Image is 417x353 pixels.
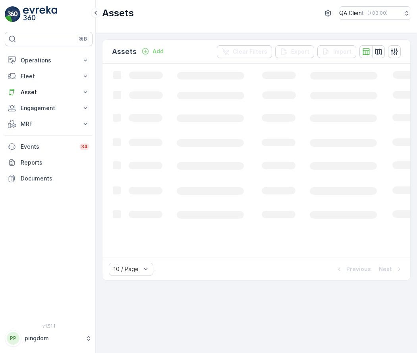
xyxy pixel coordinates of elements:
[5,171,93,186] a: Documents
[5,155,93,171] a: Reports
[112,46,137,57] p: Assets
[333,48,351,56] p: Import
[5,330,93,347] button: PPpingdom
[378,264,404,274] button: Next
[5,116,93,132] button: MRF
[339,6,411,20] button: QA Client(+03:00)
[291,48,309,56] p: Export
[317,45,356,58] button: Import
[334,264,372,274] button: Previous
[5,52,93,68] button: Operations
[21,72,77,80] p: Fleet
[153,47,164,55] p: Add
[21,159,89,167] p: Reports
[5,139,93,155] a: Events34
[379,265,392,273] p: Next
[5,100,93,116] button: Engagement
[21,120,77,128] p: MRF
[5,6,21,22] img: logo
[21,104,77,112] p: Engagement
[102,7,134,19] p: Assets
[217,45,272,58] button: Clear Filters
[5,324,93,328] span: v 1.51.1
[346,265,371,273] p: Previous
[275,45,314,58] button: Export
[21,56,77,64] p: Operations
[81,144,88,150] p: 34
[23,6,57,22] img: logo_light-DOdMpM7g.png
[21,143,75,151] p: Events
[21,88,77,96] p: Asset
[233,48,267,56] p: Clear Filters
[25,334,81,342] p: pingdom
[138,47,167,56] button: Add
[367,10,388,16] p: ( +03:00 )
[7,332,19,345] div: PP
[79,36,87,42] p: ⌘B
[5,68,93,84] button: Fleet
[21,175,89,182] p: Documents
[339,9,364,17] p: QA Client
[5,84,93,100] button: Asset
